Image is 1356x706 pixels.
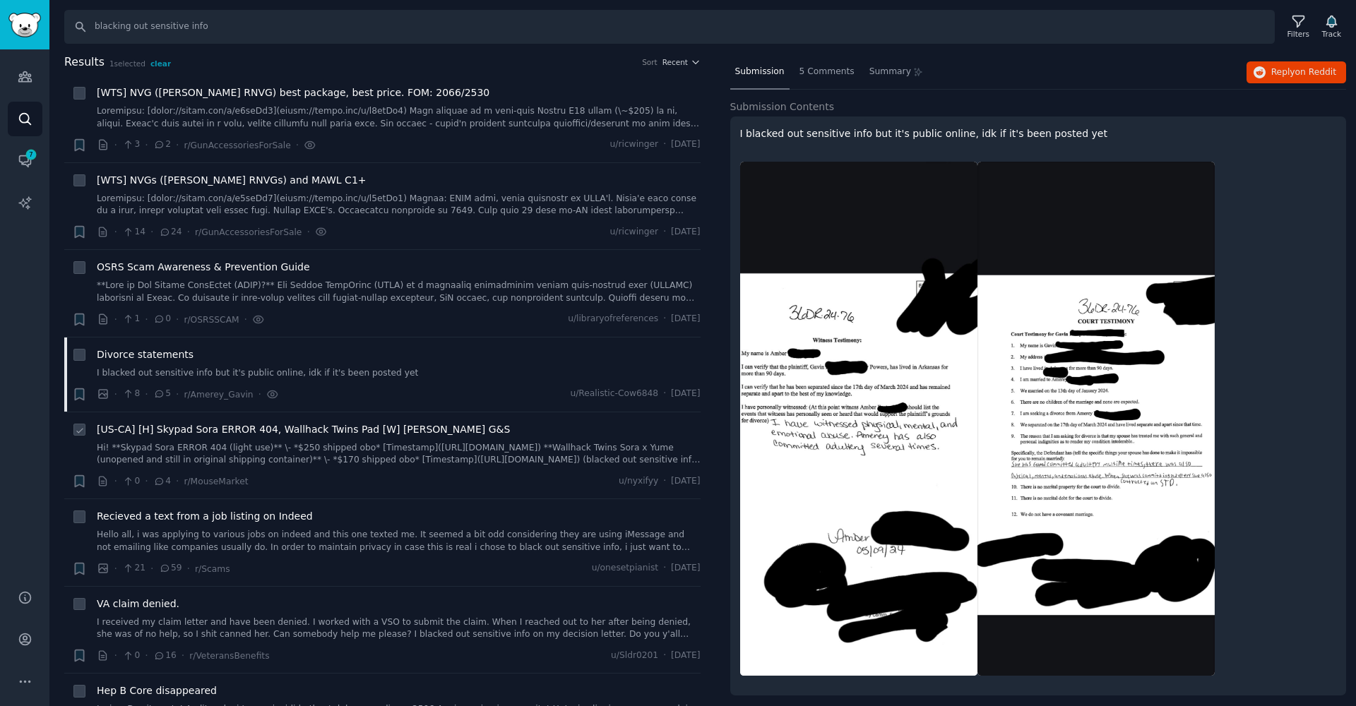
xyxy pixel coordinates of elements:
[184,390,253,400] span: r/Amerey_Gavin
[97,683,217,698] a: Hep B Core disappeared
[671,650,700,662] span: [DATE]
[642,57,658,67] div: Sort
[25,150,37,160] span: 7
[671,226,700,239] span: [DATE]
[1271,66,1336,79] span: Reply
[114,138,117,152] span: ·
[611,650,658,662] span: u/Sldr0201
[189,651,269,661] span: r/VeteransBenefits
[740,126,1337,141] p: I blacked out sensitive info but it's public online, idk if it's been posted yet
[159,562,182,575] span: 59
[153,650,177,662] span: 16
[570,388,658,400] span: u/Realistic-Cow6848
[97,597,179,611] a: VA claim denied.
[64,54,105,71] span: Results
[671,388,700,400] span: [DATE]
[662,57,701,67] button: Recent
[296,138,299,152] span: ·
[610,226,659,239] span: u/ricwinger
[184,315,239,325] span: r/OSRSSCAM
[184,140,290,150] span: r/GunAccessoriesForSale
[97,442,701,467] a: Hi! **Skypad Sora ERROR 404 (light use)** \- *$250 shipped obo* [Timestamp]([URL][DOMAIN_NAME]) *...
[64,10,1275,44] input: Search Keyword
[663,475,666,488] span: ·
[244,312,247,327] span: ·
[97,367,701,380] a: I blacked out sensitive info but it's public online, idk if it's been posted yet
[145,648,148,663] span: ·
[8,143,42,178] a: 7
[114,561,117,576] span: ·
[1295,67,1336,77] span: on Reddit
[740,162,977,676] img: Divorce statements
[568,313,658,325] span: u/libraryofreferences
[97,193,701,217] a: Loremipsu: [dolor://sitam.con/a/e5seDd7](eiusm://tempo.inc/u/l5etDo1) Magnaa: ENIM admi, venia qu...
[145,138,148,152] span: ·
[122,138,140,151] span: 3
[176,474,179,489] span: ·
[663,562,666,575] span: ·
[662,57,688,67] span: Recent
[114,312,117,327] span: ·
[182,648,184,663] span: ·
[122,226,145,239] span: 14
[735,66,785,78] span: Submission
[97,347,194,362] a: Divorce statements
[187,561,190,576] span: ·
[195,227,302,237] span: r/GunAccessoriesForSale
[610,138,659,151] span: u/ricwinger
[122,562,145,575] span: 21
[1317,12,1346,42] button: Track
[176,312,179,327] span: ·
[97,85,489,100] span: [WTS] NVG ([PERSON_NAME] RNVG) best package, best price. FOM: 2066/2530
[153,138,171,151] span: 2
[307,225,309,239] span: ·
[663,388,666,400] span: ·
[97,105,701,130] a: Loremipsu: [dolor://sitam.con/a/e6seDd3](eiusm://tempo.inc/u/l8etDo4) Magn aliquae ad m veni-quis...
[150,561,153,576] span: ·
[176,138,179,152] span: ·
[671,138,700,151] span: [DATE]
[122,650,140,662] span: 0
[663,313,666,325] span: ·
[150,225,153,239] span: ·
[187,225,190,239] span: ·
[184,477,248,486] span: r/MouseMarket
[977,162,1215,676] img: Divorce statements
[153,313,171,325] span: 0
[114,474,117,489] span: ·
[114,387,117,402] span: ·
[150,59,171,68] span: clear
[145,387,148,402] span: ·
[97,260,310,275] a: OSRS Scam Awareness & Prevention Guide
[799,66,855,78] span: 5 Comments
[159,226,182,239] span: 24
[97,280,701,304] a: **Lore ip Dol Sitame ConsEctet (ADIP)?** Eli Seddoe TempOrinc (UTLA) et d magnaaliq enimadminim v...
[97,509,313,524] a: Recieved a text from a job listing on Indeed
[869,66,911,78] span: Summary
[671,475,700,488] span: [DATE]
[592,562,658,575] span: u/onesetpianist
[663,226,666,239] span: ·
[1247,61,1346,84] button: Replyon Reddit
[97,422,510,437] a: [US-CA] [H] Skypad Sora ERROR 404, Wallhack Twins Pad [W] [PERSON_NAME] G&S
[114,648,117,663] span: ·
[663,138,666,151] span: ·
[122,475,140,488] span: 0
[258,387,261,402] span: ·
[1322,29,1341,39] div: Track
[671,313,700,325] span: [DATE]
[122,388,140,400] span: 8
[122,313,140,325] span: 1
[8,13,41,37] img: GummySearch logo
[97,616,701,641] a: I received my claim letter and have been denied. I worked with a VSO to submit the claim. When I ...
[663,650,666,662] span: ·
[153,475,171,488] span: 4
[97,173,367,188] a: [WTS] NVGs ([PERSON_NAME] RNVGs) and MAWL C1+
